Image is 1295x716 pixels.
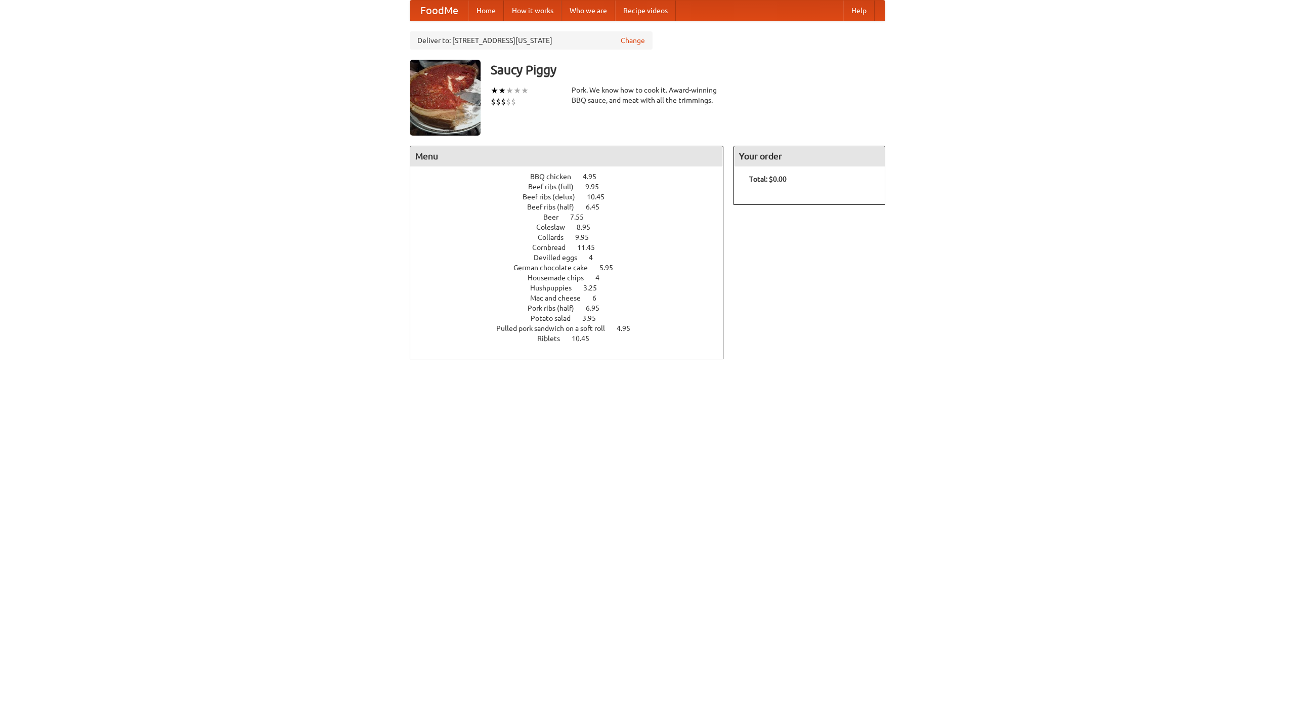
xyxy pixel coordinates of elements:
span: Coleslaw [536,223,575,231]
a: Beer 7.55 [543,213,602,221]
a: BBQ chicken 4.95 [530,173,615,181]
a: Mac and cheese 6 [530,294,615,302]
b: Total: $0.00 [749,175,787,183]
a: Potato salad 3.95 [531,314,615,322]
span: 6 [592,294,607,302]
div: Pork. We know how to cook it. Award-winning BBQ sauce, and meat with all the trimmings. [572,85,723,105]
span: Beef ribs (half) [527,203,584,211]
span: Potato salad [531,314,581,322]
li: ★ [513,85,521,96]
span: Beef ribs (delux) [523,193,585,201]
a: Home [468,1,504,21]
span: 9.95 [585,183,609,191]
li: $ [501,96,506,107]
a: Who we are [562,1,615,21]
span: Beer [543,213,569,221]
span: 7.55 [570,213,594,221]
span: Devilled eggs [534,254,587,262]
span: 4 [595,274,610,282]
a: German chocolate cake 5.95 [513,264,632,272]
span: 11.45 [577,243,605,251]
a: Housemade chips 4 [528,274,618,282]
span: Housemade chips [528,274,594,282]
span: 10.45 [587,193,615,201]
span: Pulled pork sandwich on a soft roll [496,324,615,332]
a: Devilled eggs 4 [534,254,612,262]
li: ★ [521,85,529,96]
a: Coleslaw 8.95 [536,223,609,231]
span: Beef ribs (full) [528,183,584,191]
a: Beef ribs (full) 9.95 [528,183,618,191]
a: Recipe videos [615,1,676,21]
a: Collards 9.95 [538,233,608,241]
a: Riblets 10.45 [537,334,608,343]
li: ★ [506,85,513,96]
span: Riblets [537,334,570,343]
span: 9.95 [575,233,599,241]
a: How it works [504,1,562,21]
li: $ [511,96,516,107]
a: Cornbread 11.45 [532,243,614,251]
img: angular.jpg [410,60,481,136]
span: Cornbread [532,243,576,251]
span: 8.95 [577,223,600,231]
li: $ [491,96,496,107]
span: Mac and cheese [530,294,591,302]
a: Pulled pork sandwich on a soft roll 4.95 [496,324,649,332]
a: Beef ribs (half) 6.45 [527,203,618,211]
a: Beef ribs (delux) 10.45 [523,193,623,201]
span: 4.95 [583,173,607,181]
span: Hushpuppies [530,284,582,292]
h4: Your order [734,146,885,166]
span: 3.25 [583,284,607,292]
span: 4 [589,254,603,262]
span: 5.95 [599,264,623,272]
li: $ [496,96,501,107]
a: Pork ribs (half) 6.95 [528,304,618,312]
li: ★ [498,85,506,96]
h4: Menu [410,146,723,166]
span: Collards [538,233,574,241]
span: 4.95 [617,324,640,332]
li: $ [506,96,511,107]
span: 6.45 [586,203,610,211]
h3: Saucy Piggy [491,60,885,80]
div: Deliver to: [STREET_ADDRESS][US_STATE] [410,31,653,50]
span: German chocolate cake [513,264,598,272]
span: 3.95 [582,314,606,322]
span: Pork ribs (half) [528,304,584,312]
a: Change [621,35,645,46]
span: BBQ chicken [530,173,581,181]
a: FoodMe [410,1,468,21]
span: 10.45 [572,334,599,343]
a: Help [843,1,875,21]
a: Hushpuppies 3.25 [530,284,616,292]
li: ★ [491,85,498,96]
span: 6.95 [586,304,610,312]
